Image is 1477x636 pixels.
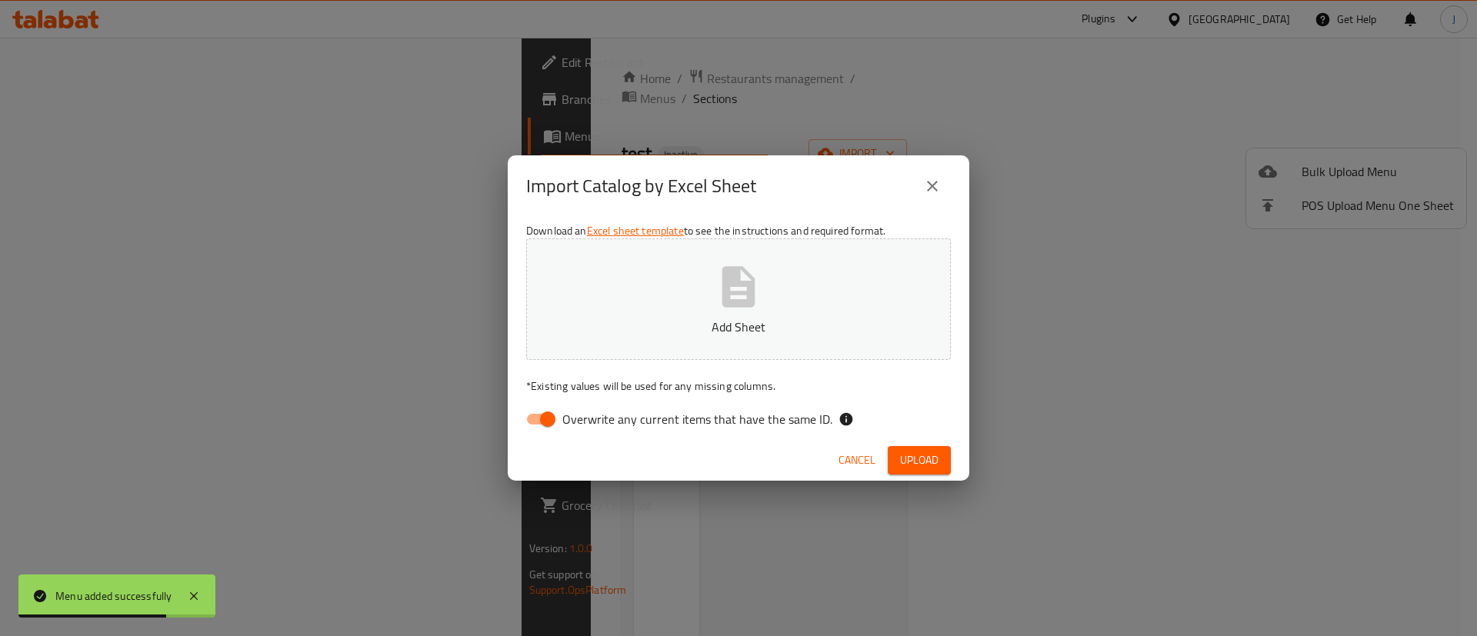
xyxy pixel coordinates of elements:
[526,378,951,394] p: Existing values will be used for any missing columns.
[900,451,939,470] span: Upload
[550,318,927,336] p: Add Sheet
[914,168,951,205] button: close
[526,174,756,198] h2: Import Catalog by Excel Sheet
[562,410,832,428] span: Overwrite any current items that have the same ID.
[526,238,951,360] button: Add Sheet
[55,588,172,604] div: Menu added successfully
[888,446,951,475] button: Upload
[832,446,882,475] button: Cancel
[839,451,875,470] span: Cancel
[839,411,854,427] svg: If the overwrite option isn't selected, then the items that match an existing ID will be ignored ...
[508,217,969,440] div: Download an to see the instructions and required format.
[587,221,684,241] a: Excel sheet template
